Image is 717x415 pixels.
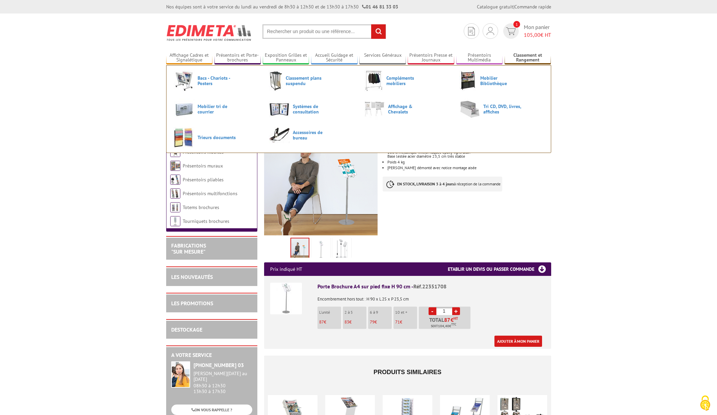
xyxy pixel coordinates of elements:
span: Mobilier tri de courrier [198,104,238,114]
img: Tri CD, DVD, livres, affiches [459,99,480,120]
strong: 01 46 81 33 03 [362,4,398,10]
img: Bacs - Chariots - Posters [174,70,195,91]
img: 22351708_dessin.jpg [334,239,350,260]
img: Accessoires de bureau [269,127,290,143]
a: Systèmes de consultation [269,99,353,120]
a: Accessoires de bureau [269,127,353,143]
span: Systèmes de consultation [293,104,333,114]
li: Poids 4 kg [387,160,551,164]
li: 100% métallique finition laquée époxy «gris alu». Base lestée acier diamètre 23,5 cm très stable [387,150,551,158]
strong: EN STOCK, LIVRAISON 3 à 4 jours [397,181,454,186]
a: Affichage Cadres et Signalétique [166,52,213,63]
a: Tourniquets brochures [183,218,229,224]
p: € [319,320,341,325]
span: 71 [395,319,400,325]
img: Affichage & Chevalets [364,99,385,120]
span: Mon panier [524,23,551,39]
span: 87 [319,319,324,325]
img: Présentoirs muraux [170,161,180,171]
p: Prix indiqué HT [270,262,302,276]
a: Présentoirs pliables [183,177,224,183]
a: Totems brochures [183,204,219,210]
a: Catalogue gratuit [477,4,513,10]
span: Bacs - Chariots - Posters [198,75,238,86]
img: Classement plans suspendu [269,70,283,91]
span: Tri CD, DVD, livres, affiches [483,104,524,114]
span: € HT [524,31,551,39]
button: Cookies (fenêtre modale) [693,392,717,415]
h2: A votre service [171,352,252,358]
span: 104,40 [438,323,449,329]
span: 1 [513,21,520,28]
p: € [344,320,366,325]
sup: TTC [451,322,456,326]
a: DESTOCKAGE [171,326,202,333]
span: 105,00 [524,31,540,38]
span: Mobilier Bibliothèque [480,75,521,86]
span: 83 [344,319,349,325]
a: LES NOUVEAUTÉS [171,274,213,280]
a: FABRICATIONS"Sur Mesure" [171,242,206,255]
span: Accessoires de bureau [293,130,333,140]
a: Trieurs documents [174,127,258,148]
h3: Etablir un devis ou passer commande [448,262,551,276]
a: Affichage & Chevalets [364,99,449,120]
sup: HT [454,316,458,321]
a: Présentoirs multifonctions [183,190,237,197]
p: 2 à 5 [344,310,366,315]
span: Compléments mobiliers [386,75,427,86]
li: [PERSON_NAME] démonté avec notice montage aisée [387,166,551,170]
a: Mobilier Bibliothèque [459,70,544,91]
a: + [452,307,460,315]
p: 6 à 9 [370,310,392,315]
span: 79 [370,319,375,325]
input: Rechercher un produit ou une référence... [262,24,386,39]
img: devis rapide [468,27,475,35]
span: Réf.22351708 [413,283,446,290]
img: Cookies (fenêtre modale) [697,395,714,412]
input: rechercher [371,24,386,39]
span: Produits similaires [374,369,441,375]
a: Exposition Grilles et Panneaux [263,52,309,63]
img: porte_brochure_a4_sur_pied_fixe_h90cm_22351708_mise_en_scene.jpg [291,238,309,259]
a: Services Généraux [359,52,406,63]
span: Classement plans suspendu [286,75,326,86]
a: Présentoirs et Porte-brochures [214,52,261,63]
img: Porte Brochure A4 sur pied fixe H 90 cm [270,283,302,314]
a: Présentoirs Presse et Journaux [408,52,454,63]
div: Nos équipes sont à votre service du lundi au vendredi de 8h30 à 12h30 et de 13h30 à 17h30 [166,3,398,10]
img: devis rapide [506,27,516,35]
img: porte_brochure_a4_sur_pied_fixe_h90cm_22351708_mise_en_scene.jpg [264,122,378,235]
img: presentoirs_brochures_22351708_1.jpg [313,239,329,260]
span: Soit € [431,323,456,329]
img: Tourniquets brochures [170,216,180,226]
a: Compléments mobiliers [364,70,449,91]
span: 87 [444,317,451,322]
a: Présentoirs muraux [183,163,223,169]
a: devis rapide 1 Mon panier 105,00€ HT [502,23,551,39]
span: Trieurs documents [198,135,238,140]
a: Mobilier tri de courrier [174,99,258,120]
p: Total [420,317,470,329]
a: LES PROMOTIONS [171,300,213,307]
a: Ajouter à mon panier [494,336,542,347]
a: ON VOUS RAPPELLE ? [171,405,252,415]
strong: [PHONE_NUMBER] 03 [194,362,244,368]
img: Présentoirs pliables [170,175,180,185]
div: 08h30 à 12h30 13h30 à 17h30 [194,371,252,394]
p: à réception de la commande [383,177,502,191]
img: Compléments mobiliers [364,70,383,91]
a: Bacs - Chariots - Posters [174,70,258,91]
p: 10 et + [395,310,417,315]
a: Classement et Rangement [505,52,551,63]
img: Mobilier tri de courrier [174,99,195,120]
img: Présentoirs multifonctions [170,188,180,199]
a: - [429,307,436,315]
p: Encombrement hors tout : H 90 x L 25 x P 23,5 cm [317,292,545,302]
span: Affichage & Chevalets [388,104,429,114]
img: Systèmes de consultation [269,99,290,120]
img: Totems brochures [170,202,180,212]
img: widget-service.jpg [171,361,190,388]
a: Présentoirs Multimédia [456,52,503,63]
div: | [477,3,551,10]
